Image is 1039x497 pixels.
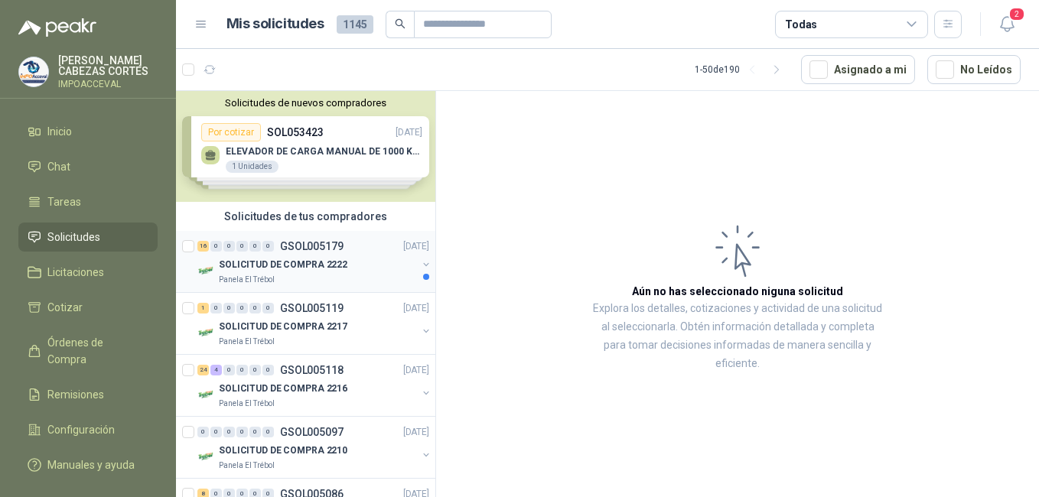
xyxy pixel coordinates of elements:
[197,361,432,410] a: 24 4 0 0 0 0 GSOL005118[DATE] Company LogoSOLICITUD DE COMPRA 2216Panela El Trébol
[18,187,158,216] a: Tareas
[262,427,274,437] div: 0
[197,423,432,472] a: 0 0 0 0 0 0 GSOL005097[DATE] Company LogoSOLICITUD DE COMPRA 2210Panela El Trébol
[695,57,789,82] div: 1 - 50 de 190
[18,223,158,252] a: Solicitudes
[18,415,158,444] a: Configuración
[226,13,324,35] h1: Mis solicitudes
[801,55,915,84] button: Asignado a mi
[197,261,216,280] img: Company Logo
[395,18,406,29] span: search
[18,450,158,479] a: Manuales y ayuda
[210,427,222,437] div: 0
[280,427,344,437] p: GSOL005097
[223,303,235,313] div: 0
[18,258,158,287] a: Licitaciones
[262,241,274,252] div: 0
[632,283,843,300] h3: Aún no has seleccionado niguna solicitud
[197,365,209,375] div: 24
[47,456,135,473] span: Manuales y ayuda
[210,365,222,375] div: 4
[249,303,261,313] div: 0
[210,241,222,252] div: 0
[197,385,216,404] img: Company Logo
[219,320,347,334] p: SOLICITUD DE COMPRA 2217
[236,365,248,375] div: 0
[47,193,81,210] span: Tareas
[219,398,275,410] p: Panela El Trébol
[197,241,209,252] div: 16
[280,365,344,375] p: GSOL005118
[236,427,248,437] div: 0
[47,386,104,403] span: Remisiones
[927,55,1021,84] button: No Leídos
[236,241,248,252] div: 0
[262,365,274,375] div: 0
[47,299,83,316] span: Cotizar
[197,303,209,313] div: 1
[197,427,209,437] div: 0
[197,299,432,348] a: 1 0 0 0 0 0 GSOL005119[DATE] Company LogoSOLICITUD DE COMPRA 2217Panela El Trébol
[993,11,1021,38] button: 2
[219,336,275,348] p: Panela El Trébol
[1008,7,1025,21] span: 2
[403,239,429,254] p: [DATE]
[785,16,817,33] div: Todas
[223,241,235,252] div: 0
[236,303,248,313] div: 0
[18,293,158,322] a: Cotizar
[219,460,275,472] p: Panela El Trébol
[18,18,96,37] img: Logo peakr
[47,334,143,368] span: Órdenes de Compra
[18,117,158,146] a: Inicio
[197,323,216,342] img: Company Logo
[197,447,216,466] img: Company Logo
[47,264,104,281] span: Licitaciones
[58,80,158,89] p: IMPOACCEVAL
[47,123,72,140] span: Inicio
[176,91,435,202] div: Solicitudes de nuevos compradoresPor cotizarSOL053423[DATE] ELEVADOR DE CARGA MANUAL DE 1000 KLS1...
[210,303,222,313] div: 0
[280,303,344,313] p: GSOL005119
[58,55,158,76] p: [PERSON_NAME] CABEZAS CORTES
[47,158,70,175] span: Chat
[262,303,274,313] div: 0
[18,328,158,374] a: Órdenes de Compra
[18,380,158,409] a: Remisiones
[249,241,261,252] div: 0
[249,365,261,375] div: 0
[182,97,429,109] button: Solicitudes de nuevos compradores
[47,229,100,245] span: Solicitudes
[223,365,235,375] div: 0
[249,427,261,437] div: 0
[176,202,435,231] div: Solicitudes de tus compradores
[219,274,275,286] p: Panela El Trébol
[19,57,48,86] img: Company Logo
[280,241,344,252] p: GSOL005179
[589,300,886,373] p: Explora los detalles, cotizaciones y actividad de una solicitud al seleccionarla. Obtén informaci...
[47,421,115,438] span: Configuración
[403,425,429,440] p: [DATE]
[219,443,347,458] p: SOLICITUD DE COMPRA 2210
[18,152,158,181] a: Chat
[403,363,429,378] p: [DATE]
[197,237,432,286] a: 16 0 0 0 0 0 GSOL005179[DATE] Company LogoSOLICITUD DE COMPRA 2222Panela El Trébol
[337,15,373,34] span: 1145
[219,258,347,272] p: SOLICITUD DE COMPRA 2222
[223,427,235,437] div: 0
[403,301,429,316] p: [DATE]
[219,382,347,396] p: SOLICITUD DE COMPRA 2216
